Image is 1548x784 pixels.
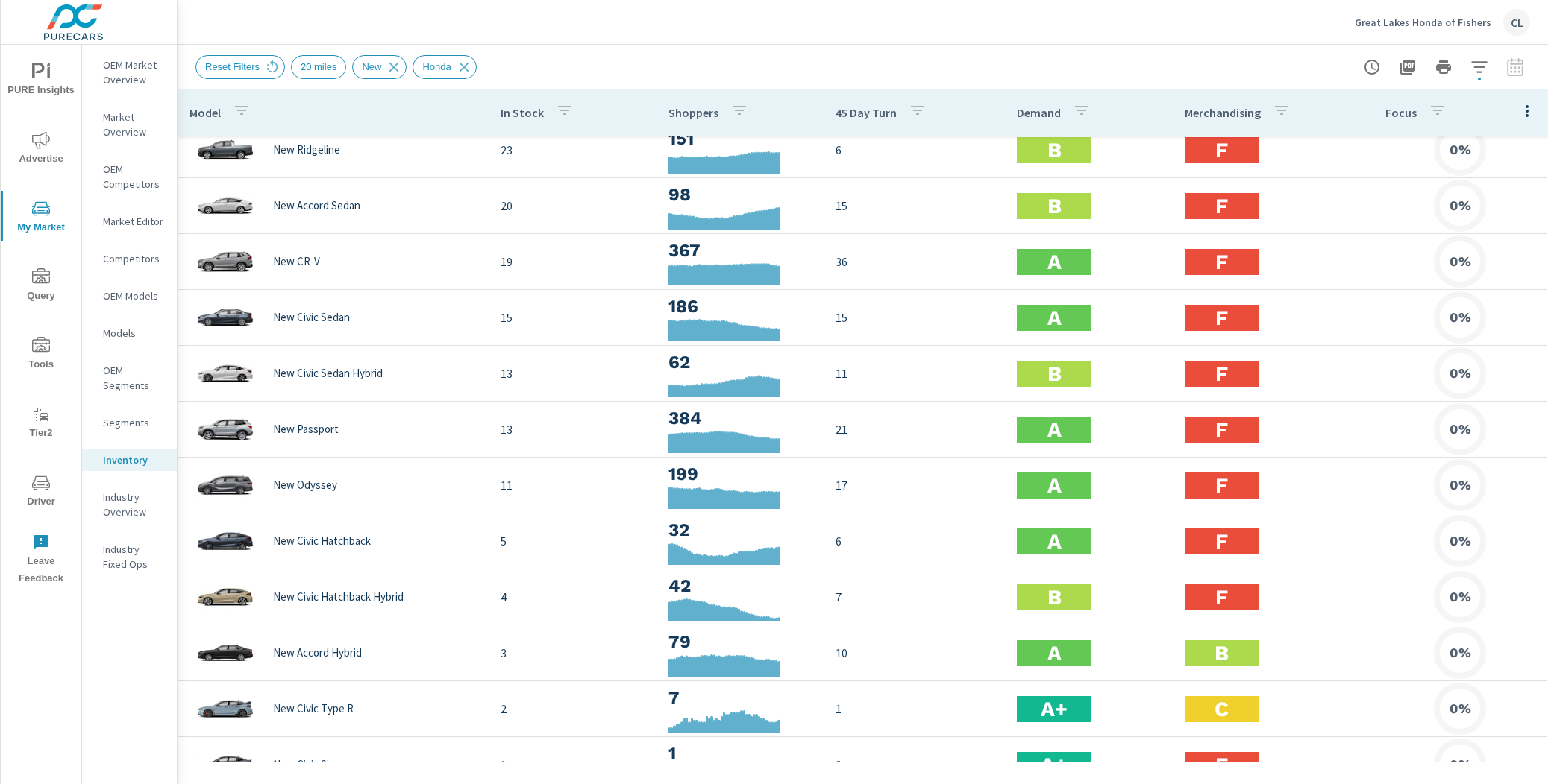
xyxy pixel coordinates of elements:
[273,311,350,324] p: New Civic Sedan
[273,367,383,380] p: New Civic Sedan Hybrid
[668,573,812,598] h3: 42
[1047,472,1062,499] h2: A
[195,239,255,284] img: glamour
[195,686,255,731] img: glamour
[103,110,165,139] p: Market Overview
[82,449,177,471] div: Inventory
[1215,249,1228,275] h2: F
[353,61,390,72] span: New
[1215,472,1228,499] h2: F
[1047,528,1062,554] h2: A
[501,364,645,382] p: 13
[1047,640,1062,666] h2: A
[273,143,340,157] p: New Ridgeline
[1450,534,1471,549] h6: 0%
[1215,696,1229,722] h2: C
[1215,361,1228,387] h2: F
[273,702,354,715] p: New Civic Type R
[668,461,812,487] h3: 199
[836,105,897,120] p: 45 Day Turn
[836,476,993,494] p: 17
[103,162,165,192] p: OEM Competitors
[273,478,337,492] p: New Odyssey
[273,646,362,660] p: New Accord Hybrid
[5,405,77,442] span: Tier2
[668,182,812,207] h3: 98
[82,158,177,195] div: OEM Competitors
[273,199,360,212] p: New Accord Sedan
[668,126,812,151] h3: 151
[195,575,255,619] img: glamour
[836,141,993,159] p: 6
[1,45,81,593] div: nav menu
[836,364,993,382] p: 11
[273,758,329,771] p: New Civic Si
[1450,366,1471,381] h6: 0%
[1355,16,1491,29] p: Great Lakes Honda of Fishers
[273,534,371,548] p: New Civic Hatchback
[501,253,645,271] p: 19
[836,588,993,606] p: 7
[5,63,77,99] span: PURE Insights
[1047,361,1062,387] h2: B
[668,405,812,431] h3: 384
[292,61,345,72] span: 20 miles
[103,452,165,467] p: Inventory
[5,337,77,373] span: Tools
[836,309,993,326] p: 15
[501,309,645,326] p: 15
[195,183,255,228] img: glamour
[1385,105,1417,120] p: Focus
[82,359,177,396] div: OEM Segments
[1450,589,1471,604] h6: 0%
[103,214,165,229] p: Market Editor
[1450,422,1471,437] h6: 0%
[1450,254,1471,269] h6: 0%
[1503,9,1530,36] div: CL
[103,542,165,572] p: Industry Fixed Ops
[668,105,718,120] p: Shoppers
[413,61,460,72] span: Honda
[1017,105,1061,120] p: Demand
[1047,584,1062,610] h2: B
[1215,752,1228,778] h2: F
[836,197,993,215] p: 15
[1185,105,1261,120] p: Merchandising
[273,255,320,268] p: New CR-V
[5,534,77,587] span: Leave Feedback
[5,131,77,168] span: Advertise
[82,106,177,143] div: Market Overview
[836,253,993,271] p: 36
[1047,305,1062,331] h2: A
[668,517,812,543] h3: 32
[668,294,812,319] h3: 186
[1047,249,1062,275] h2: A
[82,247,177,270] div: Competitors
[1450,757,1471,772] h6: 0%
[501,756,645,774] p: 1
[189,105,221,120] p: Model
[103,57,165,87] p: OEM Market Overview
[103,363,165,393] p: OEM Segments
[82,285,177,307] div: OEM Models
[1215,528,1228,554] h2: F
[1450,198,1471,213] h6: 0%
[1215,193,1228,219] h2: F
[195,127,255,172] img: glamour
[195,351,255,396] img: glamour
[5,268,77,305] span: Query
[1450,478,1471,493] h6: 0%
[413,55,476,79] div: Honda
[836,420,993,438] p: 21
[195,630,255,675] img: glamour
[501,197,645,215] p: 20
[836,644,993,662] p: 10
[501,532,645,550] p: 5
[1215,137,1228,163] h2: F
[836,532,993,550] p: 6
[1450,310,1471,325] h6: 0%
[1450,645,1471,660] h6: 0%
[195,407,255,452] img: glamour
[195,463,255,508] img: glamour
[103,326,165,341] p: Models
